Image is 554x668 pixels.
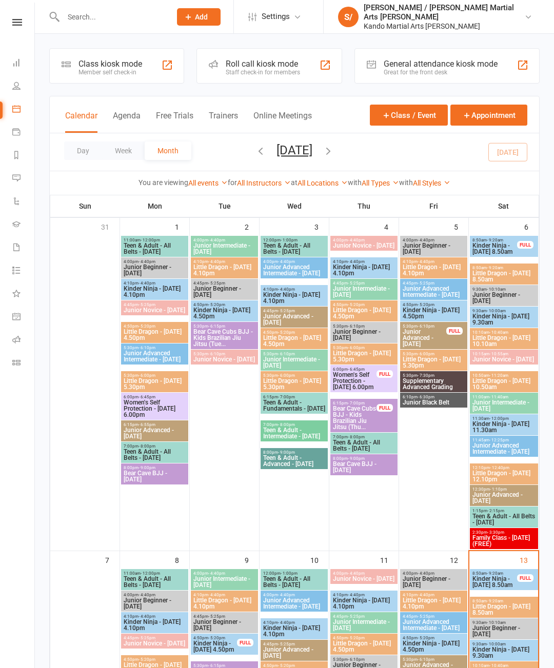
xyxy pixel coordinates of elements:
[487,509,504,513] span: - 2:15pm
[123,373,186,378] span: 5:30pm
[263,352,326,356] span: 5:30pm
[12,52,35,75] a: Dashboard
[278,352,295,356] span: - 6:10pm
[402,619,465,631] span: Junior Advanced Intermediate - [DATE]
[123,444,186,449] span: 7:00pm
[78,59,142,69] div: Class kiosk mode
[489,395,508,399] span: - 11:40am
[472,465,536,470] span: 12:10pm
[402,329,447,347] span: Junior Advanced - [DATE]
[332,435,395,439] span: 7:00pm
[263,309,326,313] span: 4:45pm
[377,404,393,412] div: FULL
[472,399,536,412] span: Junior Intermediate - [DATE]
[402,238,465,242] span: 4:00pm
[208,281,225,286] span: - 5:25pm
[332,372,377,390] span: Women's Self Protection - [DATE] 6.00pm
[517,574,533,582] div: FULL
[418,259,434,264] span: - 4:40pm
[123,395,186,399] span: 6:00pm
[489,373,508,378] span: - 11:20am
[348,346,365,350] span: - 6:00pm
[348,238,365,242] span: - 4:40pm
[156,111,193,133] button: Free Trials
[263,593,326,597] span: 4:00pm
[472,442,536,455] span: Junior Advanced Intermediate - [DATE]
[338,7,359,27] div: S/
[263,422,326,427] span: 7:00pm
[472,335,536,347] span: Little Dragon - [DATE] 10.10am
[12,329,35,352] a: Roll call kiosk mode
[332,286,395,298] span: Junior Intermediate - [DATE]
[332,576,395,582] span: Junior Novice - [DATE]
[190,195,260,217] th: Tue
[524,218,539,235] div: 6
[278,287,295,292] span: - 4:40pm
[175,551,189,568] div: 8
[226,69,300,76] div: Staff check-in for members
[138,259,155,264] span: - 4:40pm
[12,306,35,329] a: General attendance kiosk mode
[253,111,312,133] button: Online Meetings
[472,292,536,304] span: Junior Beginner - [DATE]
[138,465,155,470] span: - 9:00pm
[123,346,186,350] span: 5:30pm
[332,302,395,307] span: 4:50pm
[245,551,259,568] div: 9
[138,302,155,307] span: - 5:25pm
[208,352,225,356] span: - 6:10pm
[418,373,434,378] span: - 7:30pm
[278,450,295,455] span: - 9:00pm
[278,259,295,264] span: - 4:40pm
[193,238,256,242] span: 4:00pm
[123,324,186,329] span: 4:50pm
[384,59,498,69] div: General attendance kiosk mode
[263,242,326,255] span: Teen & Adult - All Belts - [DATE]
[298,179,348,187] a: All Locations
[402,307,465,319] span: Kinder Ninja - [DATE] 4.50pm
[489,438,509,442] span: - 12:25pm
[237,179,291,187] a: All Instructors
[123,259,186,264] span: 4:00pm
[263,264,326,276] span: Junior Advanced Intermediate - [DATE]
[208,259,225,264] span: - 4:40pm
[402,373,465,378] span: 5:30pm
[141,238,160,242] span: - 12:00pm
[364,3,524,22] div: [PERSON_NAME] / [PERSON_NAME] Martial Arts [PERSON_NAME]
[472,266,536,270] span: 8:50am
[123,264,186,276] span: Junior Beginner - [DATE]
[193,329,256,347] span: Bear Cave Cubs BJJ - Kids Brazilian Jiu Jitsu (Tue...
[263,287,326,292] span: 4:10pm
[276,143,312,157] button: [DATE]
[123,281,186,286] span: 4:10pm
[123,597,186,610] span: Junior Beginner - [DATE]
[520,551,538,568] div: 13
[12,283,35,306] a: What's New
[472,270,536,282] span: Little Dragon - [DATE] 8.50am
[193,264,256,276] span: Little Dragon - [DATE] 4.10pm
[263,330,326,335] span: 4:50pm
[262,5,290,28] span: Settings
[263,259,326,264] span: 4:00pm
[418,302,434,307] span: - 5:20pm
[472,487,536,492] span: 12:30pm
[472,313,536,326] span: Kinder Ninja - [DATE] 9.30am
[278,330,295,335] span: - 5:20pm
[418,593,434,597] span: - 4:40pm
[362,179,399,187] a: All Types
[123,576,186,588] span: Teen & Adult - All Belts - [DATE]
[208,324,225,329] span: - 6:15pm
[402,395,465,399] span: 6:10pm
[208,571,225,576] span: - 4:40pm
[418,238,434,242] span: - 4:40pm
[332,259,395,264] span: 4:10pm
[472,599,536,603] span: 8:50am
[450,551,468,568] div: 12
[348,178,362,187] strong: with
[193,356,256,362] span: Junior Novice - [DATE]
[263,313,326,326] span: Junior Advanced - [DATE]
[278,373,295,378] span: - 6:00pm
[123,593,186,597] span: 4:00pm
[193,242,256,255] span: Junior Intermediate - [DATE]
[278,395,295,399] span: - 7:00pm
